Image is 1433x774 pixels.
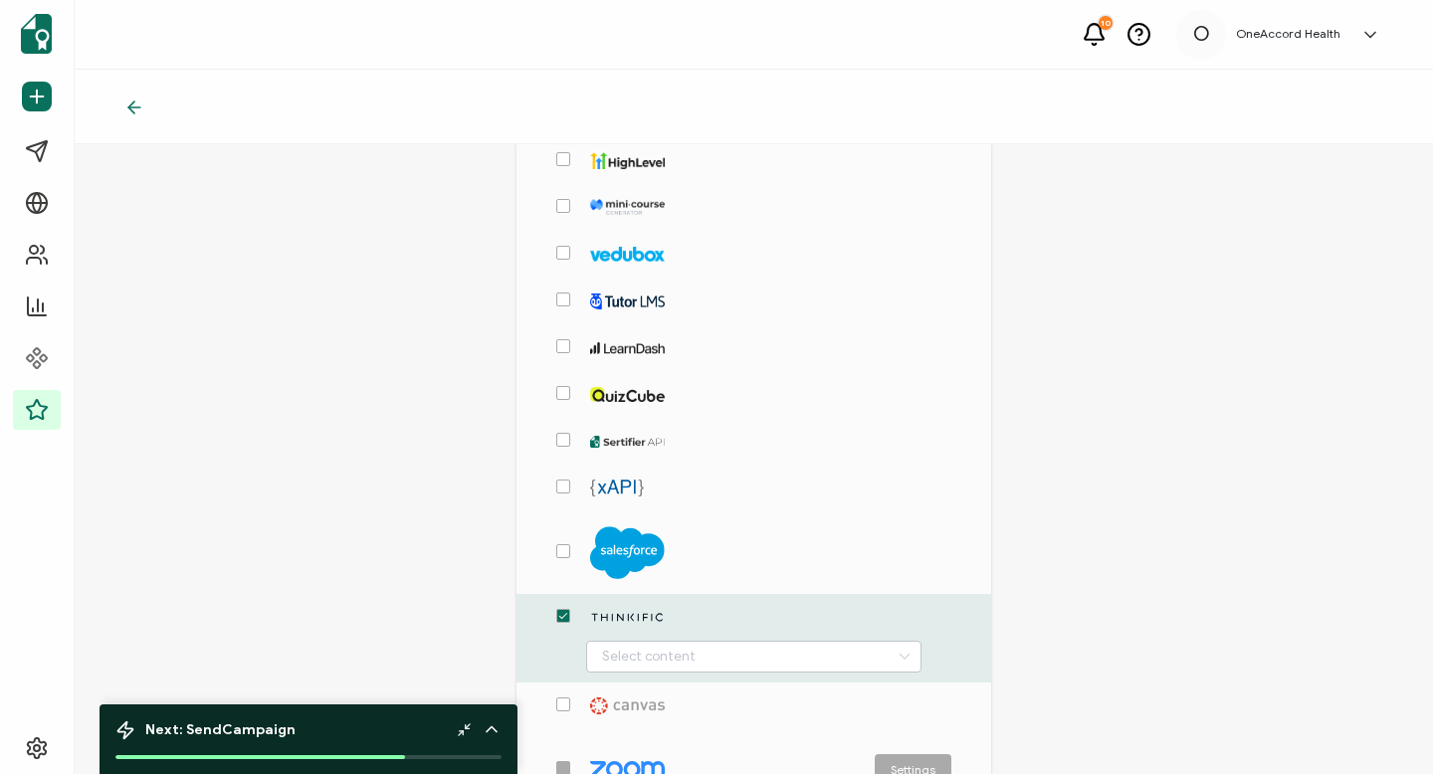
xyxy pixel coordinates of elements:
[222,721,296,738] b: Campaign
[586,641,922,673] input: Select content
[1236,27,1340,41] h5: OneAccord Health
[590,436,665,448] img: sertifier-api.svg
[590,342,665,354] img: learndash-logo.png
[590,697,665,714] img: canvas.png
[590,611,665,624] img: thinkific.svg
[590,199,665,216] img: mcg-logo.png
[1099,16,1113,30] div: 10
[1333,678,1433,774] iframe: Chat Widget
[590,387,665,402] img: quizcube.png
[590,480,665,496] img: xapi-logo.png
[590,152,665,169] img: high-level.png
[1193,20,1210,50] span: O
[590,247,665,262] img: vedubox-logo.png
[590,293,665,309] img: tutor-logo.png
[21,14,52,54] img: sertifier-logomark-colored.svg
[590,526,665,578] img: salesforce.svg
[145,721,296,738] span: Next: Send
